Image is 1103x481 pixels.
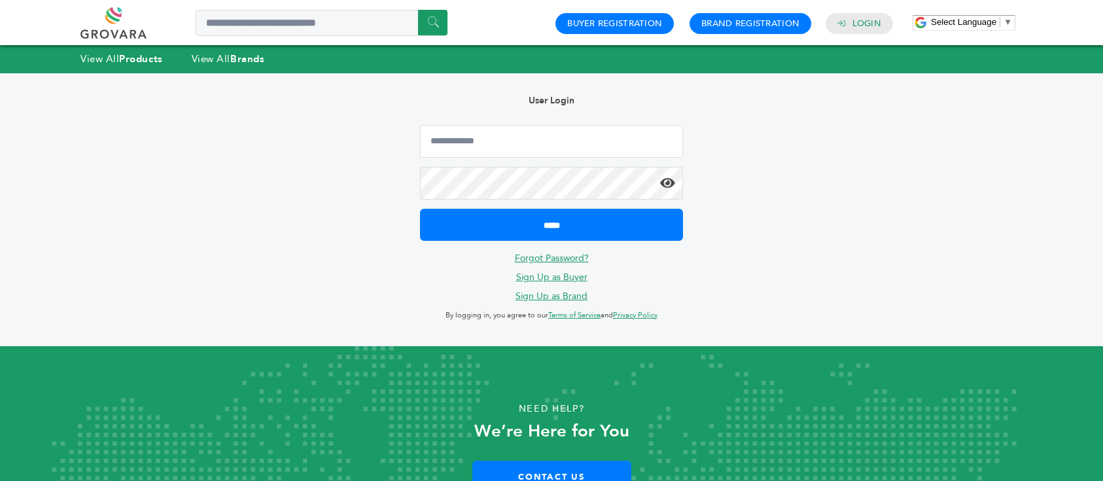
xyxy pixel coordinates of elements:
a: Forgot Password? [515,252,589,264]
a: Sign Up as Brand [516,290,587,302]
b: User Login [529,94,574,107]
a: Select Language​ [931,17,1012,27]
a: Brand Registration [701,18,799,29]
a: Buyer Registration [567,18,662,29]
span: Select Language [931,17,996,27]
p: By logging in, you agree to our and [420,308,683,323]
a: Privacy Policy [613,310,657,320]
a: Sign Up as Buyer [516,271,587,283]
p: Need Help? [55,399,1047,419]
span: ▼ [1004,17,1012,27]
input: Password [420,167,683,200]
a: View AllBrands [192,52,265,65]
a: Terms of Service [548,310,601,320]
a: Login [852,18,881,29]
a: View AllProducts [80,52,163,65]
strong: Products [119,52,162,65]
span: ​ [1000,17,1000,27]
input: Email Address [420,125,683,158]
strong: Brands [230,52,264,65]
strong: We’re Here for You [474,419,629,443]
input: Search a product or brand... [196,10,447,36]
